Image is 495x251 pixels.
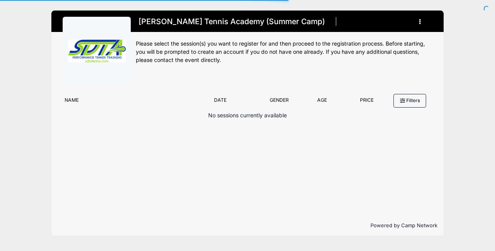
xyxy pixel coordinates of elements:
[58,222,437,230] p: Powered by Camp Network
[61,97,211,108] div: Name
[208,111,287,120] p: No sessions currently available
[136,15,327,28] h1: [PERSON_NAME] Tennis Academy (Summer Camp)
[210,97,259,108] div: Date
[300,97,344,108] div: Age
[393,94,426,107] button: Filters
[136,40,432,64] div: Please select the session(s) you want to register for and then proceed to the registration proces...
[259,97,300,108] div: Gender
[344,97,389,108] div: Price
[68,22,126,80] img: logo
